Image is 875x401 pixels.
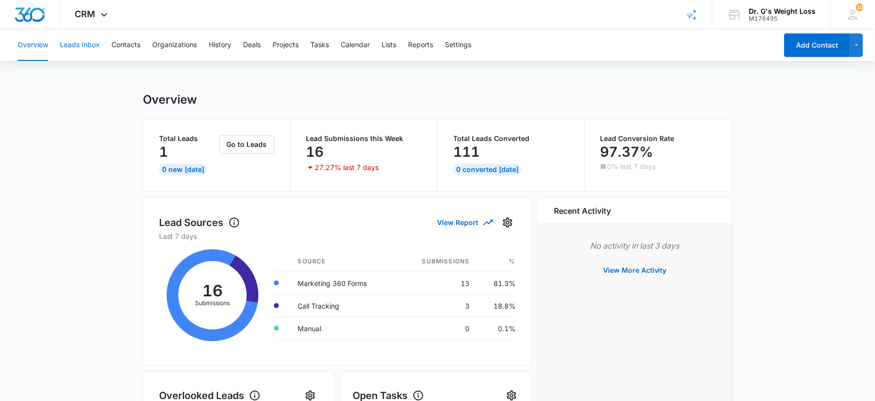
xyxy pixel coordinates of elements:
h6: Recent Activity [554,205,611,217]
div: 0 New [DATE] [159,164,207,175]
button: Settings [445,29,471,61]
button: Tasks [310,29,329,61]
td: 81.3% [478,272,516,294]
p: Lead Conversion Rate [601,135,716,142]
p: 97.37% [601,144,654,160]
p: Total Leads [159,135,218,142]
p: 0% last 7 days [607,163,656,170]
button: Go to Leads [219,135,274,154]
button: Overview [18,29,48,61]
button: Lists [382,29,396,61]
td: Marketing 360 Forms [290,272,398,294]
p: 1 [159,144,168,160]
a: Go to Leads [219,140,274,148]
td: 0 [397,317,477,340]
div: notifications count [856,3,864,11]
button: Settings [500,215,516,230]
button: View More Activity [593,258,677,282]
button: History [209,29,231,61]
p: 16 [306,144,324,160]
th: % [478,251,516,272]
td: 0.1% [478,317,516,340]
button: Projects [273,29,299,61]
button: Reports [408,29,433,61]
td: Manual [290,317,398,340]
h1: Lead Sources [159,215,240,230]
button: Calendar [341,29,370,61]
th: Submissions [397,251,477,272]
button: Add Contact [784,33,850,57]
div: 0 Converted [DATE] [453,164,521,175]
td: Call Tracking [290,294,398,317]
h1: Overview [143,92,197,107]
span: 10 [856,3,864,11]
span: CRM [75,9,96,19]
p: Lead Submissions this Week [306,135,422,142]
td: 13 [397,272,477,294]
button: Deals [243,29,261,61]
button: Leads Inbox [60,29,100,61]
p: Total Leads Converted [453,135,569,142]
td: 3 [397,294,477,317]
td: 18.8% [478,294,516,317]
th: Source [290,251,398,272]
button: View Report [437,214,492,231]
button: Organizations [152,29,197,61]
p: 111 [453,144,480,160]
button: Contacts [111,29,140,61]
p: No activity in last 3 days [554,240,716,252]
div: account id [749,15,816,22]
p: 27.27% last 7 days [315,164,379,171]
p: Last 7 days [159,231,516,241]
div: account name [749,7,816,15]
